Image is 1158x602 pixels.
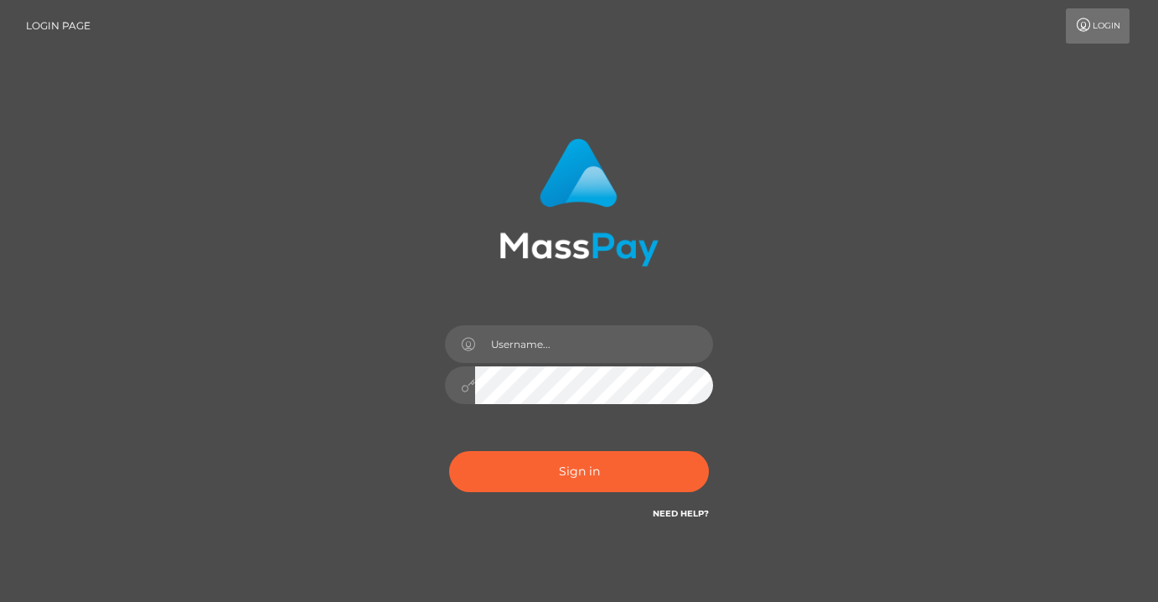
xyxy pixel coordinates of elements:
[1066,8,1130,44] a: Login
[449,451,709,492] button: Sign in
[475,325,713,363] input: Username...
[26,8,90,44] a: Login Page
[499,138,659,267] img: MassPay Login
[653,508,709,519] a: Need Help?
